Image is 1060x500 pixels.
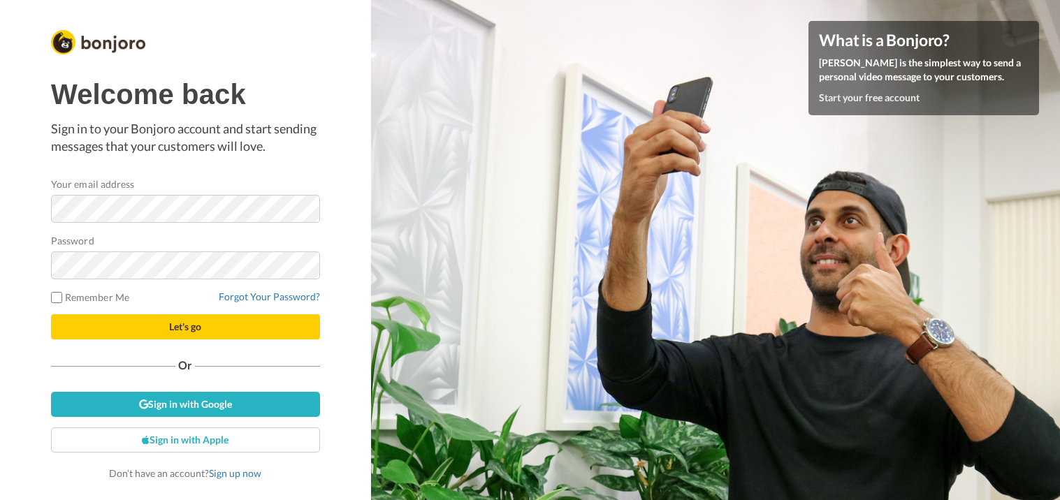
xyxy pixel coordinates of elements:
h4: What is a Bonjoro? [819,31,1029,49]
a: Sign in with Apple [51,427,320,453]
a: Sign in with Google [51,392,320,417]
a: Forgot Your Password? [219,291,320,302]
label: Your email address [51,177,134,191]
a: Start your free account [819,91,920,103]
label: Password [51,233,94,248]
span: Let's go [169,321,201,332]
span: Don’t have an account? [109,467,261,479]
h1: Welcome back [51,79,320,110]
input: Remember Me [51,292,62,303]
p: [PERSON_NAME] is the simplest way to send a personal video message to your customers. [819,56,1029,84]
a: Sign up now [209,467,261,479]
label: Remember Me [51,290,129,304]
span: Or [175,360,195,370]
p: Sign in to your Bonjoro account and start sending messages that your customers will love. [51,120,320,156]
button: Let's go [51,314,320,339]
